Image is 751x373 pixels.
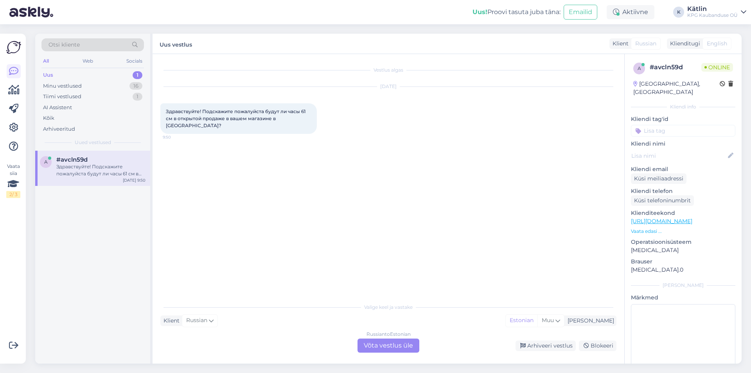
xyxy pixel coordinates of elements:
[160,67,616,74] div: Vestlus algas
[631,165,735,173] p: Kliendi email
[631,282,735,289] div: [PERSON_NAME]
[667,40,700,48] div: Klienditugi
[43,71,53,79] div: Uus
[516,341,576,351] div: Arhiveeri vestlus
[609,40,629,48] div: Klient
[707,40,727,48] span: English
[631,115,735,123] p: Kliendi tag'id
[687,6,746,18] a: KätlinKPG Kaubanduse OÜ
[631,103,735,110] div: Kliendi info
[160,83,616,90] div: [DATE]
[49,41,80,49] span: Otsi kliente
[687,12,738,18] div: KPG Kaubanduse OÜ
[631,218,692,225] a: [URL][DOMAIN_NAME]
[44,159,48,165] span: a
[133,93,142,101] div: 1
[6,191,20,198] div: 2 / 3
[133,71,142,79] div: 1
[631,228,735,235] p: Vaata edasi ...
[579,341,616,351] div: Blokeeri
[631,266,735,274] p: [MEDICAL_DATA].0
[542,317,554,324] span: Muu
[631,140,735,148] p: Kliendi nimi
[631,187,735,195] p: Kliendi telefon
[367,331,411,338] div: Russian to Estonian
[506,315,537,326] div: Estonian
[6,163,20,198] div: Vaata siia
[473,7,561,17] div: Proovi tasuta juba täna:
[56,163,146,177] div: Здравствуйте! Подскажите пожалуйста будут ли часы 61 см в открытой продаже в вашем магазине в [GE...
[43,114,54,122] div: Kõik
[358,339,419,353] div: Võta vestlus üle
[43,82,82,90] div: Minu vestlused
[701,63,733,72] span: Online
[160,317,180,325] div: Klient
[638,65,641,71] span: a
[650,63,701,72] div: # avcln59d
[163,134,192,140] span: 9:50
[81,56,95,66] div: Web
[129,82,142,90] div: 16
[473,8,487,16] b: Uus!
[687,6,738,12] div: Kätlin
[631,238,735,246] p: Operatsioonisüsteem
[633,80,720,96] div: [GEOGRAPHIC_DATA], [GEOGRAPHIC_DATA]
[166,108,307,128] span: Здравствуйте! Подскажите пожалуйста будут ли часы 61 см в открытой продаже в вашем магазине в [GE...
[631,209,735,217] p: Klienditeekond
[160,304,616,311] div: Valige keel ja vastake
[631,294,735,302] p: Märkmed
[160,38,192,49] label: Uus vestlus
[564,5,597,20] button: Emailid
[75,139,111,146] span: Uued vestlused
[631,125,735,137] input: Lisa tag
[41,56,50,66] div: All
[43,104,72,112] div: AI Assistent
[125,56,144,66] div: Socials
[631,195,694,206] div: Küsi telefoninumbrit
[564,317,614,325] div: [PERSON_NAME]
[43,125,75,133] div: Arhiveeritud
[631,151,726,160] input: Lisa nimi
[631,246,735,254] p: [MEDICAL_DATA]
[186,316,207,325] span: Russian
[631,258,735,266] p: Brauser
[635,40,656,48] span: Russian
[631,173,686,184] div: Küsi meiliaadressi
[43,93,81,101] div: Tiimi vestlused
[607,5,654,19] div: Aktiivne
[673,7,684,18] div: K
[6,40,21,55] img: Askly Logo
[123,177,146,183] div: [DATE] 9:50
[56,156,88,163] span: #avcln59d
